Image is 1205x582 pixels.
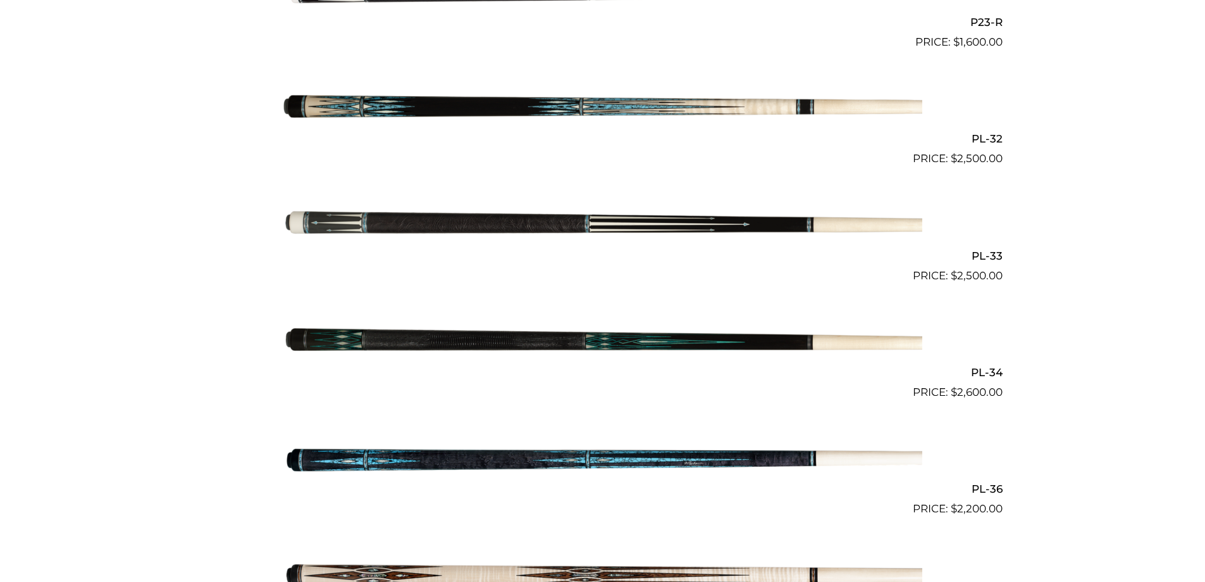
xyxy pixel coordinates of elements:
span: $ [951,386,957,398]
bdi: 1,600.00 [953,35,1003,48]
img: PL-34 [283,289,922,396]
span: $ [951,269,957,282]
a: PL-33 $2,500.00 [203,172,1003,284]
a: PL-36 $2,200.00 [203,406,1003,517]
h2: PL-32 [203,127,1003,151]
img: PL-32 [283,56,922,162]
a: PL-32 $2,500.00 [203,56,1003,167]
bdi: 2,500.00 [951,269,1003,282]
span: $ [953,35,960,48]
bdi: 2,200.00 [951,502,1003,515]
bdi: 2,500.00 [951,152,1003,165]
img: PL-33 [283,172,922,279]
h2: PL-36 [203,478,1003,501]
h2: P23-R [203,10,1003,34]
a: PL-34 $2,600.00 [203,289,1003,401]
span: $ [951,152,957,165]
span: $ [951,502,957,515]
bdi: 2,600.00 [951,386,1003,398]
img: PL-36 [283,406,922,512]
h2: PL-34 [203,361,1003,384]
h2: PL-33 [203,244,1003,267]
